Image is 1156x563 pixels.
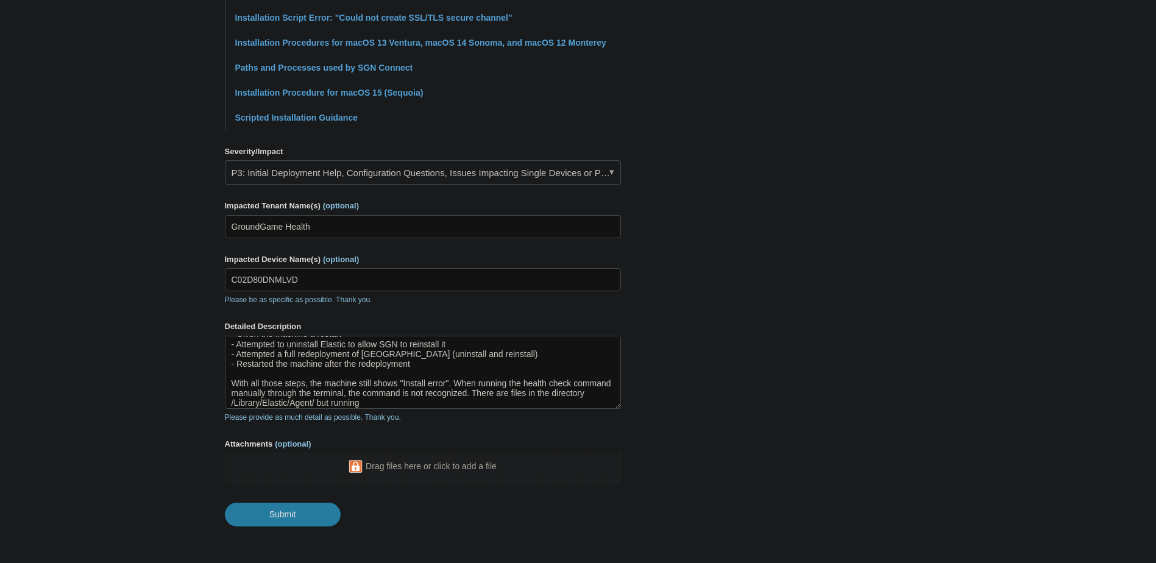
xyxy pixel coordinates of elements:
a: Paths and Processes used by SGN Connect [235,63,413,73]
p: Please be as specific as possible. Thank you. [225,294,621,305]
p: Please provide as much detail as possible. Thank you. [225,412,621,423]
label: Detailed Description [225,320,621,333]
label: Severity/Impact [225,146,621,158]
label: Attachments [225,438,621,450]
label: Impacted Tenant Name(s) [225,200,621,212]
a: Scripted Installation Guidance [235,113,358,122]
a: Installation Procedure for macOS 15 (Sequoia) [235,88,424,97]
span: (optional) [323,255,359,264]
input: Submit [225,503,341,526]
a: Installation Procedures for macOS 13 Ventura, macOS 14 Sonoma, and macOS 12 Monterey [235,38,606,48]
a: P3: Initial Deployment Help, Configuration Questions, Issues Impacting Single Devices or Past Out... [225,160,621,185]
label: Impacted Device Name(s) [225,253,621,266]
span: (optional) [275,439,311,448]
a: Installation Script Error: "Could not create SSL/TLS secure channel" [235,13,512,23]
span: (optional) [323,201,359,210]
